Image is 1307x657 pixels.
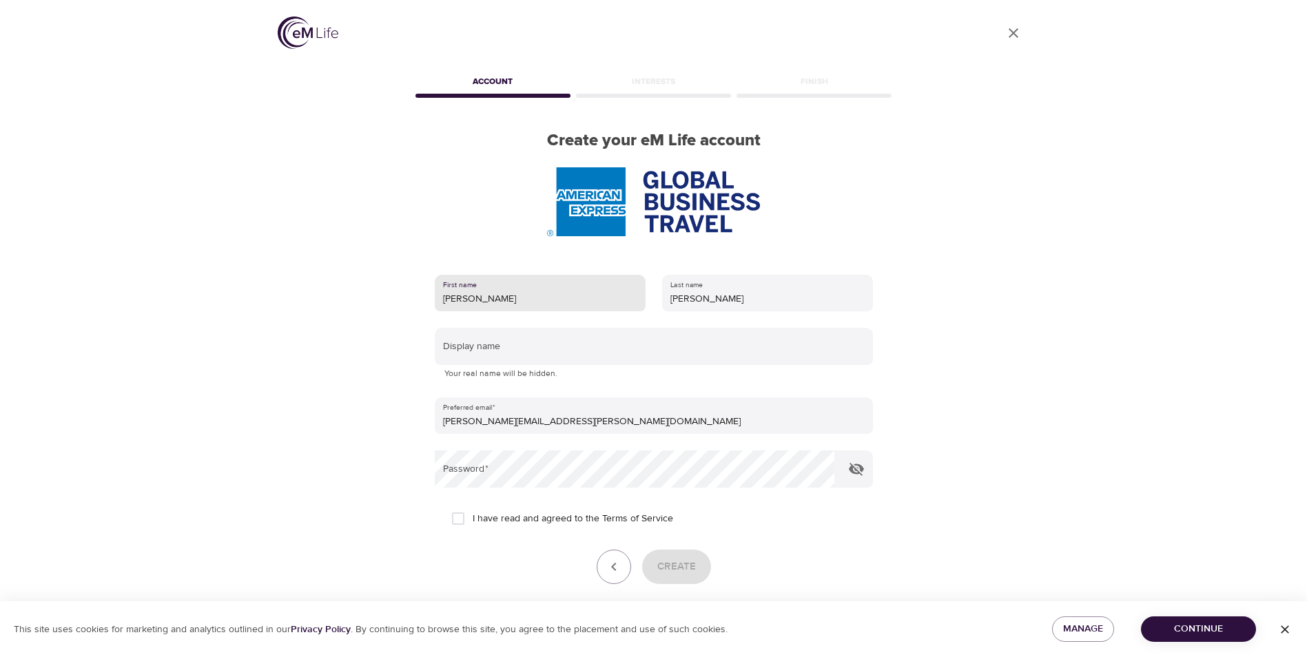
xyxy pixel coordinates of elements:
img: AmEx%20GBT%20logo.png [547,167,759,236]
button: Manage [1052,616,1114,642]
a: Terms of Service [602,512,673,526]
a: Privacy Policy [291,623,351,636]
h2: Create your eM Life account [413,131,895,151]
span: I have read and agreed to the [473,512,673,526]
a: close [997,17,1030,50]
img: logo [278,17,338,49]
button: Continue [1141,616,1256,642]
p: Your real name will be hidden. [444,367,863,381]
span: Continue [1152,620,1245,638]
span: Manage [1063,620,1103,638]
